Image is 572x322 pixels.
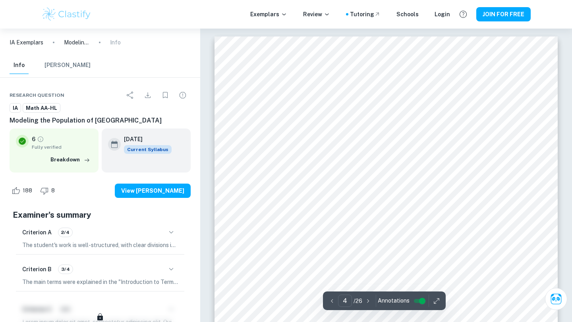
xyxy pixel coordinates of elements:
a: IA Exemplars [10,38,43,47]
button: JOIN FOR FREE [476,7,531,21]
a: Schools [396,10,419,19]
p: The student's work is well-structured, with clear divisions into sections such as introduction, b... [22,241,178,249]
p: Info [110,38,121,47]
button: Breakdown [48,154,92,166]
span: Math AA-HL [23,104,60,112]
div: Like [10,184,37,197]
div: Report issue [175,87,191,103]
h6: [DATE] [124,135,165,144]
p: Modeling the Population of [GEOGRAPHIC_DATA] [64,38,89,47]
h6: Criterion B [22,265,52,274]
a: Tutoring [350,10,381,19]
span: 2/4 [58,229,72,236]
span: 188 [18,187,37,195]
img: Clastify logo [41,6,92,22]
div: Dislike [38,184,59,197]
button: Help and Feedback [456,8,470,21]
div: Share [122,87,138,103]
h5: Examiner's summary [13,209,187,221]
div: Download [140,87,156,103]
span: IA [10,104,21,112]
a: Grade fully verified [37,136,44,143]
p: / 26 [354,297,362,305]
a: Math AA-HL [23,103,60,113]
p: Exemplars [250,10,287,19]
div: This exemplar is based on the current syllabus. Feel free to refer to it for inspiration/ideas wh... [124,145,172,154]
div: Bookmark [157,87,173,103]
p: Review [303,10,330,19]
span: Annotations [378,297,410,305]
p: The main terms were explained in the "Introduction to Terms and Data" subsection. All three model... [22,278,178,286]
button: View [PERSON_NAME] [115,184,191,198]
a: IA [10,103,21,113]
span: 8 [47,187,59,195]
button: [PERSON_NAME] [44,57,91,74]
h6: Criterion A [22,228,52,237]
button: Info [10,57,29,74]
span: 3/4 [58,266,73,273]
span: Fully verified [32,144,92,151]
p: 6 [32,135,35,144]
button: Ask Clai [545,288,567,310]
span: Current Syllabus [124,145,172,154]
a: Login [435,10,450,19]
span: Research question [10,92,64,99]
h6: Modeling the Population of [GEOGRAPHIC_DATA] [10,116,191,125]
